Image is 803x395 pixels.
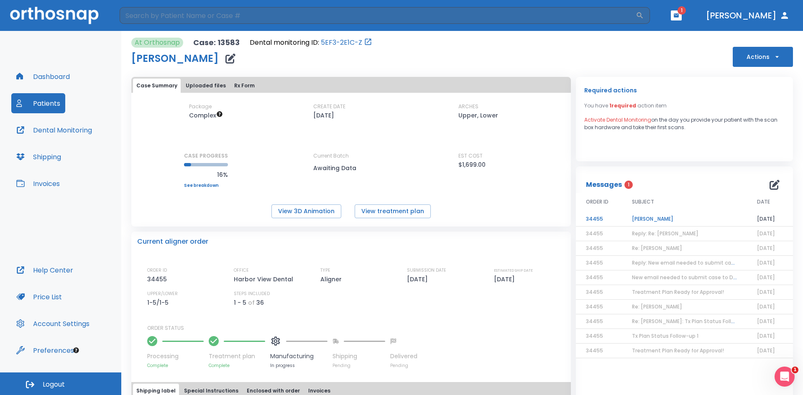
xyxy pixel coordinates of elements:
[632,288,724,296] span: Treatment Plan Ready for Approval!
[458,152,483,160] p: EST COST
[234,274,296,284] p: Harbor View Dental
[757,274,775,281] span: [DATE]
[147,290,178,298] p: UPPER/LOWER
[147,274,170,284] p: 34455
[622,212,747,227] td: [PERSON_NAME]
[313,110,334,120] p: [DATE]
[775,367,795,387] iframe: Intercom live chat
[332,352,385,361] p: Shipping
[182,79,229,93] button: Uploaded files
[137,237,208,247] p: Current aligner order
[757,318,775,325] span: [DATE]
[407,274,431,284] p: [DATE]
[632,259,792,266] span: Reply: New email needed to submit case to Dental Monitoring
[321,38,362,48] a: 5EF3-2E1C-Z
[11,173,65,194] button: Invoices
[757,259,775,266] span: [DATE]
[584,116,651,123] span: Activate Dental Monitoring
[184,152,228,160] p: CASE PROGRESS
[147,362,204,369] p: Complete
[632,230,698,237] span: Reply: Re: [PERSON_NAME]
[250,38,372,48] div: Open patient in dental monitoring portal
[586,274,603,281] span: 34455
[11,93,65,113] button: Patients
[458,110,498,120] p: Upper, Lower
[147,324,565,332] p: ORDER STATUS
[270,352,327,361] p: Manufacturing
[632,347,724,354] span: Treatment Plan Ready for Approval!
[43,380,65,389] span: Logout
[586,245,603,252] span: 34455
[189,111,223,120] span: Up to 50 Steps (100 aligners)
[703,8,793,23] button: [PERSON_NAME]
[184,170,228,180] p: 16%
[234,290,270,298] p: STEPS INCLUDED
[11,260,78,280] a: Help Center
[147,352,204,361] p: Processing
[584,102,667,110] p: You have action item
[11,287,67,307] button: Price List
[193,38,240,48] p: Case: 13583
[757,198,770,206] span: DATE
[632,198,654,206] span: SUBJECT
[632,318,793,325] span: Re: [PERSON_NAME]: Tx Plan Status Follow-up 1 | [13583:34455]
[494,274,518,284] p: [DATE]
[147,267,167,274] p: ORDER ID
[271,204,341,218] button: View 3D Animation
[11,147,66,167] button: Shipping
[147,298,171,308] p: 1-5/1-5
[234,267,249,274] p: OFFICE
[757,332,775,339] span: [DATE]
[733,47,793,67] button: Actions
[133,79,181,93] button: Case Summary
[757,288,775,296] span: [DATE]
[120,7,636,24] input: Search by Patient Name or Case #
[584,85,637,95] p: Required actions
[355,204,431,218] button: View treatment plan
[209,362,265,369] p: Complete
[747,212,793,227] td: [DATE]
[11,66,75,87] button: Dashboard
[313,152,389,160] p: Current Batch
[135,38,180,48] p: At Orthosnap
[586,198,609,206] span: ORDER ID
[11,340,79,360] button: Preferences
[131,54,219,64] h1: [PERSON_NAME]
[458,103,478,110] p: ARCHES
[586,259,603,266] span: 34455
[586,230,603,237] span: 34455
[632,274,776,281] span: New email needed to submit case to Dental Monitoring
[231,79,258,93] button: Rx Form
[270,362,327,369] p: In progress
[678,6,686,15] span: 1
[11,120,97,140] button: Dental Monitoring
[256,298,264,308] p: 36
[757,245,775,252] span: [DATE]
[234,298,246,308] p: 1 - 5
[11,313,95,334] button: Account Settings
[250,38,319,48] p: Dental monitoring ID:
[10,7,99,24] img: Orthosnap
[757,303,775,310] span: [DATE]
[586,332,603,339] span: 34455
[390,352,417,361] p: Delivered
[757,230,775,237] span: [DATE]
[576,212,622,227] td: 34455
[390,362,417,369] p: Pending
[189,103,212,110] p: Package
[133,79,569,93] div: tabs
[632,303,682,310] span: Re: [PERSON_NAME]
[586,288,603,296] span: 34455
[624,181,633,189] span: 1
[494,267,533,274] p: ESTIMATED SHIP DATE
[792,367,798,373] span: 1
[248,298,255,308] p: of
